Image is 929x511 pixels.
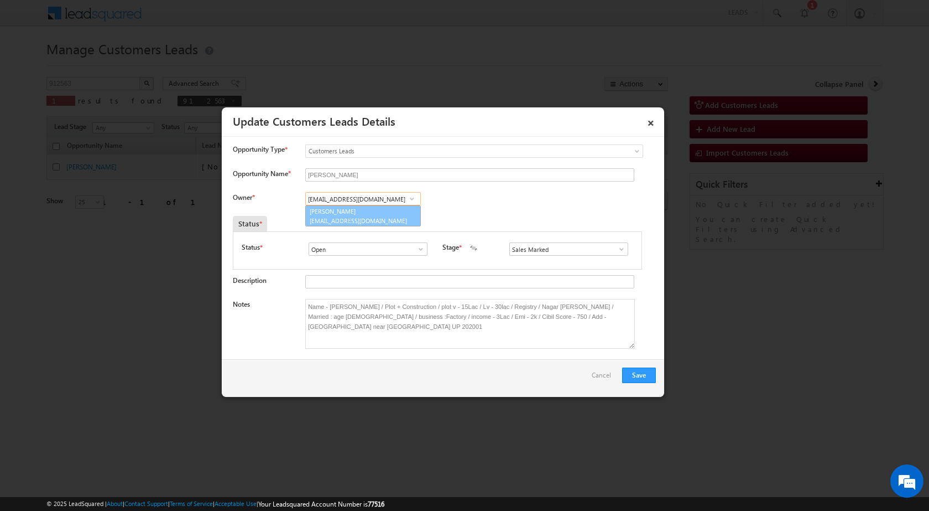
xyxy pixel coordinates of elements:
[107,500,123,507] a: About
[46,499,384,509] span: © 2025 LeadSquared | | | | |
[442,242,459,252] label: Stage
[58,58,186,73] div: Chat with us now
[14,102,202,332] textarea: Type your message and hit 'Enter'
[592,368,617,389] a: Cancel
[622,368,656,383] button: Save
[233,276,267,285] label: Description
[233,113,395,128] a: Update Customers Leads Details
[305,205,421,226] a: [PERSON_NAME]
[124,500,168,507] a: Contact Support
[509,242,628,256] input: Type to Search
[641,111,660,131] a: ×
[233,216,267,231] div: Status
[242,242,260,252] label: Status
[411,244,425,255] a: Show All Items
[305,192,421,205] input: Type to Search
[233,300,250,308] label: Notes
[233,193,254,202] label: Owner
[181,6,208,32] div: Minimize live chat window
[368,500,384,508] span: 77516
[150,341,201,356] em: Start Chat
[405,193,419,204] a: Show All Items
[215,500,257,507] a: Acceptable Use
[612,244,625,255] a: Show All Items
[233,144,285,154] span: Opportunity Type
[305,144,643,158] a: Customers Leads
[19,58,46,73] img: d_60004797649_company_0_60004797649
[306,146,598,156] span: Customers Leads
[310,216,409,225] span: [EMAIL_ADDRESS][DOMAIN_NAME]
[258,500,384,508] span: Your Leadsquared Account Number is
[170,500,213,507] a: Terms of Service
[233,169,290,178] label: Opportunity Name
[309,242,427,256] input: Type to Search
